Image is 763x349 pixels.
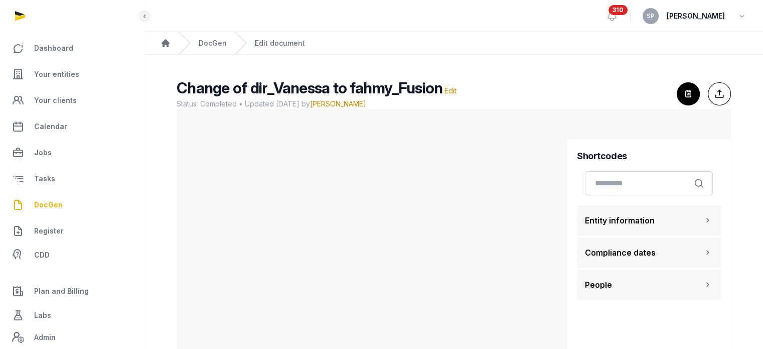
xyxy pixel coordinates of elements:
span: Jobs [34,147,52,159]
span: Status: Completed • Updated [DATE] by [177,99,669,109]
button: People [577,270,721,300]
h4: Shortcodes [577,149,721,163]
a: Your clients [8,88,136,112]
span: Admin [34,331,56,343]
a: Your entities [8,62,136,86]
button: SP [643,8,659,24]
span: CDD [34,249,50,261]
a: DocGen [199,38,227,48]
a: Tasks [8,167,136,191]
a: Plan and Billing [8,279,136,303]
span: Dashboard [34,42,73,54]
nav: Breadcrumb [144,32,763,55]
span: 310 [608,5,628,15]
span: [PERSON_NAME] [667,10,725,22]
a: Calendar [8,114,136,139]
a: Dashboard [8,36,136,60]
span: Tasks [34,173,55,185]
span: Edit [444,86,456,95]
span: Plan and Billing [34,285,89,297]
span: [PERSON_NAME] [310,99,366,108]
span: Your clients [34,94,77,106]
a: Register [8,219,136,243]
a: Labs [8,303,136,327]
a: Admin [8,327,136,347]
span: Register [34,225,64,237]
span: Entity information [585,214,655,226]
span: Labs [34,309,51,321]
button: Entity information [577,205,721,236]
span: Compliance dates [585,247,656,259]
button: Compliance dates [577,238,721,268]
span: Your entities [34,68,79,80]
a: Jobs [8,141,136,165]
a: CDD [8,245,136,265]
div: Edit document [255,38,305,48]
span: Calendar [34,121,67,133]
span: People [585,279,612,291]
span: SP [647,13,655,19]
a: DocGen [8,193,136,217]
span: Change of dir_Vanessa to fahmy_Fusion [177,79,442,97]
span: DocGen [34,199,63,211]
